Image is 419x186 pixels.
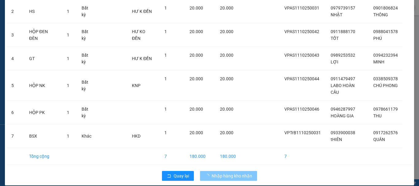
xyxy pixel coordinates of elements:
[132,134,140,139] span: HKD
[67,134,69,139] span: 1
[279,148,326,165] td: 7
[215,148,241,165] td: 180.000
[24,70,62,101] td: HỘP NK
[190,130,203,135] span: 20.000
[2,44,37,48] span: In ngày:
[31,39,64,44] span: VPTN1110250046
[13,44,37,48] span: 12:11:36 [DATE]
[67,83,69,88] span: 1
[205,174,212,178] span: loading
[284,76,319,81] span: VPAS1110250044
[212,173,252,179] span: Nhập hàng kho nhận
[67,56,69,61] span: 1
[164,6,167,10] span: 1
[132,56,152,61] span: HƯ K ĐỀN
[220,29,233,34] span: 20.000
[190,29,203,34] span: 20.000
[284,53,319,58] span: VPAS1110250043
[77,70,98,101] td: Bất kỳ
[48,27,75,31] span: Hotline: 19001152
[164,53,167,58] span: 1
[190,76,203,81] span: 20.000
[132,9,152,14] span: HƯ K ĐỀN
[373,59,384,64] span: MINH
[160,148,185,165] td: 7
[284,6,319,10] span: VPAS1110250031
[373,36,382,41] span: PHÚ
[331,59,338,64] span: LỢI
[190,6,203,10] span: 20.000
[190,107,203,112] span: 20.000
[6,124,24,148] td: 7
[24,47,62,70] td: GT
[331,113,354,118] span: HOÀNG GIA
[164,29,167,34] span: 1
[200,171,257,181] button: Nhập hàng kho nhận
[67,9,69,14] span: 1
[220,53,233,58] span: 20.000
[6,101,24,124] td: 6
[331,107,355,112] span: 0946287997
[48,3,84,9] strong: ĐỒNG PHƯỚC
[220,107,233,112] span: 20.000
[6,70,24,101] td: 5
[77,47,98,70] td: Bất kỳ
[373,130,398,135] span: 0917262576
[162,171,194,181] button: rollbackQuay lại
[48,18,84,26] span: 01 Võ Văn Truyện, KP.1, Phường 2
[185,148,215,165] td: 180.000
[373,29,398,34] span: 0988041578
[331,137,342,142] span: tHIÊN
[373,83,398,88] span: CHÚ PHONG
[331,83,355,95] span: LABO HOÀN CẦU
[331,53,355,58] span: 0989253532
[24,124,62,148] td: BSX
[77,101,98,124] td: Bất kỳ
[331,36,339,41] span: TỐT
[373,76,398,81] span: 0338509378
[331,130,355,135] span: 0933900038
[48,10,83,17] span: Bến xe [GEOGRAPHIC_DATA]
[132,83,140,88] span: KNP
[373,107,398,112] span: 0978661179
[164,76,167,81] span: 1
[373,6,398,10] span: 0901806824
[284,107,319,112] span: VPAS1110250046
[132,29,145,41] span: HƯ KO ĐỀN
[373,137,385,142] span: QUÂN
[373,12,388,17] span: THÔNG
[220,130,233,135] span: 20.000
[77,23,98,47] td: Bất kỳ
[284,130,321,135] span: VPTrB1110250031
[6,47,24,70] td: 4
[373,113,382,118] span: THU
[331,12,342,17] span: NHẬT
[220,76,233,81] span: 20.000
[24,148,62,165] td: Tổng cộng
[2,4,29,31] img: logo
[331,6,355,10] span: 0979739157
[167,174,171,179] span: rollback
[164,130,167,135] span: 1
[174,173,189,179] span: Quay lại
[164,107,167,112] span: 1
[373,53,398,58] span: 0394232394
[6,23,24,47] td: 3
[67,32,69,37] span: 1
[17,33,75,38] span: -----------------------------------------
[77,124,98,148] td: Khác
[331,76,355,81] span: 0911479497
[284,29,319,34] span: VPAS1110250042
[67,110,69,115] span: 1
[331,29,355,34] span: 0911888170
[24,23,62,47] td: HỘP ĐEN ĐÈN
[190,53,203,58] span: 20.000
[24,101,62,124] td: HỘP PK
[220,6,233,10] span: 20.000
[2,40,64,43] span: [PERSON_NAME]:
